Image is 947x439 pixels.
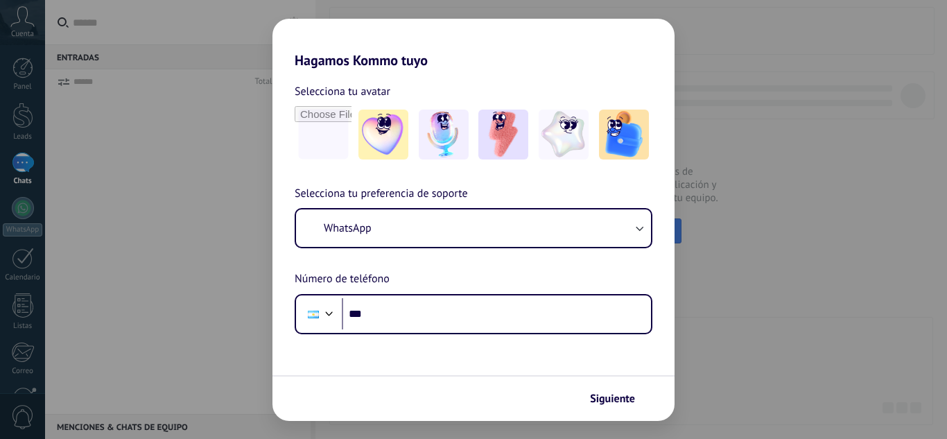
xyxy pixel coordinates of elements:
[419,110,469,160] img: -2.jpeg
[300,300,327,329] div: Argentina: + 54
[295,83,390,101] span: Selecciona tu avatar
[599,110,649,160] img: -5.jpeg
[295,185,468,203] span: Selecciona tu preferencia de soporte
[590,394,635,404] span: Siguiente
[295,270,390,289] span: Número de teléfono
[272,19,675,69] h2: Hagamos Kommo tuyo
[539,110,589,160] img: -4.jpeg
[324,221,372,235] span: WhatsApp
[584,387,654,411] button: Siguiente
[296,209,651,247] button: WhatsApp
[358,110,408,160] img: -1.jpeg
[478,110,528,160] img: -3.jpeg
